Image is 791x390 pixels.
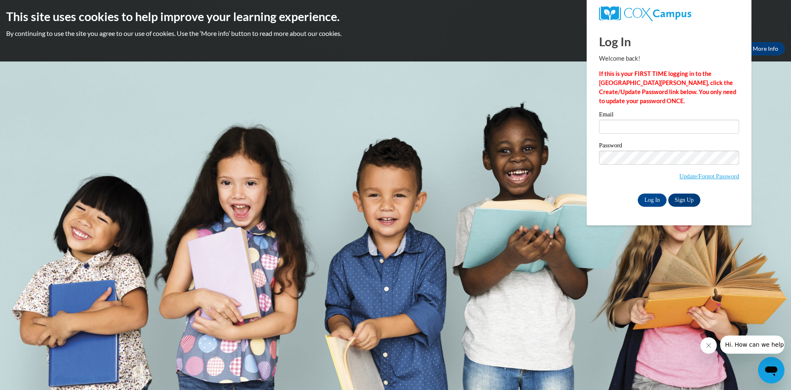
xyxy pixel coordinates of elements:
[746,42,785,55] a: More Info
[599,70,736,104] strong: If this is your FIRST TIME logging in to the [GEOGRAPHIC_DATA][PERSON_NAME], click the Create/Upd...
[599,33,739,50] h1: Log In
[758,357,784,383] iframe: Button to launch messaging window
[638,194,667,207] input: Log In
[599,6,739,21] a: COX Campus
[700,337,717,354] iframe: Close message
[720,336,784,354] iframe: Message from company
[599,142,739,151] label: Password
[6,29,785,38] p: By continuing to use the site you agree to our use of cookies. Use the ‘More info’ button to read...
[6,8,785,25] h2: This site uses cookies to help improve your learning experience.
[668,194,700,207] a: Sign Up
[599,6,691,21] img: COX Campus
[599,54,739,63] p: Welcome back!
[5,6,67,12] span: Hi. How can we help?
[679,173,739,180] a: Update/Forgot Password
[599,111,739,120] label: Email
